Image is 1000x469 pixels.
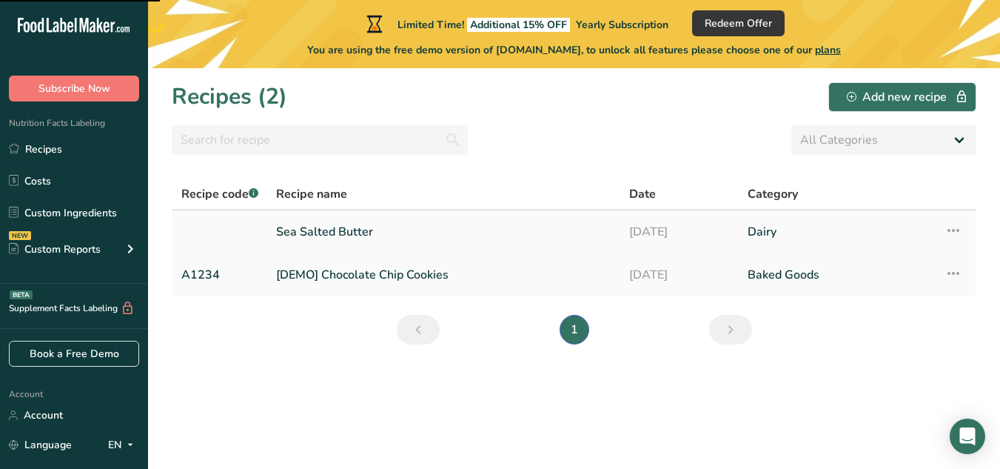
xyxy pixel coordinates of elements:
[108,436,139,454] div: EN
[10,290,33,299] div: BETA
[692,10,785,36] button: Redeem Offer
[363,15,668,33] div: Limited Time!
[950,419,985,454] div: Open Intercom Messenger
[9,242,101,257] div: Custom Reports
[181,186,258,202] span: Recipe code
[748,185,798,203] span: Category
[397,315,440,345] a: Previous page
[629,216,730,247] a: [DATE]
[629,259,730,290] a: [DATE]
[276,185,347,203] span: Recipe name
[172,80,287,113] h1: Recipes (2)
[9,432,72,458] a: Language
[307,42,841,58] span: You are using the free demo version of [DOMAIN_NAME], to unlock all features please choose one of...
[828,82,976,112] button: Add new recipe
[9,341,139,367] a: Book a Free Demo
[709,315,752,345] a: Next page
[276,216,611,247] a: Sea Salted Butter
[847,88,958,106] div: Add new recipe
[181,259,258,290] a: A1234
[748,216,927,247] a: Dairy
[9,231,31,240] div: NEW
[748,259,927,290] a: Baked Goods
[9,76,139,102] button: Subscribe Now
[467,18,570,32] span: Additional 15% OFF
[576,18,668,32] span: Yearly Subscription
[705,16,772,31] span: Redeem Offer
[629,185,656,203] span: Date
[815,43,841,57] span: plans
[38,81,110,96] span: Subscribe Now
[172,125,468,155] input: Search for recipe
[276,259,611,290] a: [DEMO] Chocolate Chip Cookies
